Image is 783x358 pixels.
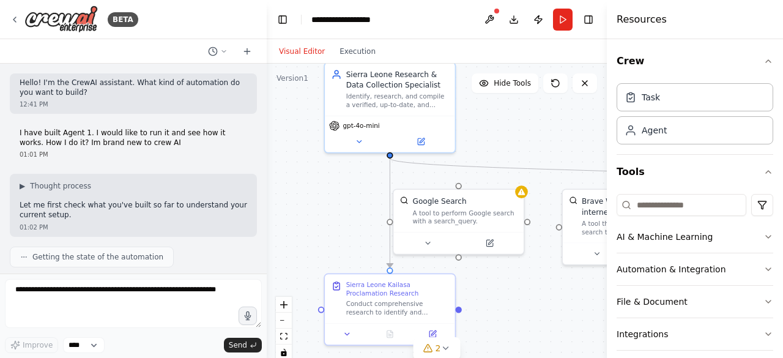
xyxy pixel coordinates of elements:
div: Sierra Leone Kailasa Proclamation Research [346,281,449,298]
div: 01:02 PM [20,223,247,232]
button: ▶Thought process [20,181,91,191]
span: ▶ [20,181,25,191]
button: Crew [617,44,773,78]
h4: Resources [617,12,667,27]
button: Start a new chat [237,44,257,59]
div: Identify, research, and compile a verified, up-to-date, and strategically categorized database of... [346,92,449,110]
div: Google Search [413,196,467,206]
div: BraveSearchToolBrave Web Search the internetA tool that can be used to search the internet with a... [562,188,694,265]
div: A tool to perform Google search with a search_query. [413,209,518,226]
div: Version 1 [276,73,308,83]
span: Send [229,340,247,350]
div: Conduct comprehensive research to identify and compile a verified database of prominent personali... [346,300,449,317]
button: Open in side panel [414,328,450,341]
nav: breadcrumb [311,13,371,26]
button: Hide left sidebar [274,11,291,28]
button: Improve [5,337,58,353]
button: Open in side panel [459,237,519,250]
img: Logo [24,6,98,33]
button: Tools [617,155,773,189]
button: zoom in [276,297,292,313]
button: Integrations [617,318,773,350]
p: Let me first check what you've built so far to understand your current setup. [20,201,247,220]
div: Sierra Leone Research & Data Collection SpecialistIdentify, research, and compile a verified, up-... [324,62,456,153]
div: Agent [642,124,667,136]
div: 12:41 PM [20,100,247,109]
button: AI & Machine Learning [617,221,773,253]
div: Crew [617,78,773,154]
span: Thought process [30,181,91,191]
span: Improve [23,340,53,350]
p: I have built Agent 1. I would like to run it and see how it works. How I do it? Im brand new to c... [20,129,247,147]
span: Hide Tools [494,78,531,88]
button: Click to speak your automation idea [239,307,257,325]
div: Sierra Leone Kailasa Proclamation ResearchConduct comprehensive research to identify and compile ... [324,274,456,346]
span: Getting the state of the automation [32,252,163,262]
button: Visual Editor [272,44,332,59]
div: Task [642,91,660,103]
button: Automation & Integration [617,253,773,285]
button: Open in side panel [391,135,451,148]
div: Brave Web Search the internet [582,196,686,217]
span: 2 [436,342,441,354]
button: Switch to previous chat [203,44,232,59]
div: Sierra Leone Research & Data Collection Specialist [346,69,449,91]
g: Edge from 4a9db1dd-411a-4011-a623-ecdec203a866 to 89b9a56e-90f1-44cd-b154-f4d28c649985 [385,158,395,267]
button: Hide right sidebar [580,11,597,28]
img: BraveSearchTool [569,196,577,204]
button: fit view [276,329,292,345]
button: No output available [368,328,412,341]
div: 01:01 PM [20,150,247,159]
span: gpt-4o-mini [343,122,379,130]
button: File & Document [617,286,773,318]
div: BETA [108,12,138,27]
div: A tool that can be used to search the internet with a search_query. [582,219,686,236]
button: zoom out [276,313,292,329]
button: Hide Tools [472,73,538,93]
p: Hello! I'm the CrewAI assistant. What kind of automation do you want to build? [20,78,247,97]
div: SerplyWebSearchToolGoogle SearchA tool to perform Google search with a search_query. [393,188,525,255]
button: Execution [332,44,383,59]
button: Send [224,338,262,352]
img: SerplyWebSearchTool [400,196,409,204]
